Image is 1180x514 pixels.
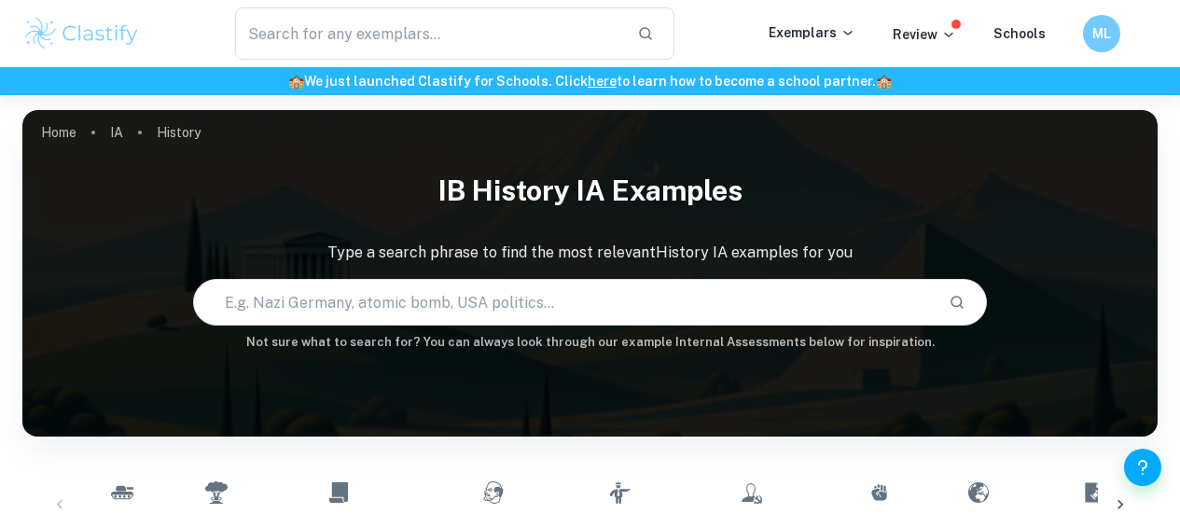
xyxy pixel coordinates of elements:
[288,74,304,89] span: 🏫
[893,24,956,45] p: Review
[41,119,76,146] a: Home
[1124,449,1161,486] button: Help and Feedback
[235,7,622,60] input: Search for any exemplars...
[22,333,1158,352] h6: Not sure what to search for? You can always look through our example Internal Assessments below f...
[22,15,141,52] img: Clastify logo
[194,276,935,328] input: E.g. Nazi Germany, atomic bomb, USA politics...
[941,286,973,318] button: Search
[157,122,201,143] p: History
[22,162,1158,219] h1: IB History IA examples
[22,242,1158,264] p: Type a search phrase to find the most relevant History IA examples for you
[769,22,855,43] p: Exemplars
[876,74,892,89] span: 🏫
[993,26,1046,41] a: Schools
[4,71,1176,91] h6: We just launched Clastify for Schools. Click to learn how to become a school partner.
[1091,23,1113,44] h6: ML
[110,119,123,146] a: IA
[588,74,617,89] a: here
[1083,15,1120,52] button: ML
